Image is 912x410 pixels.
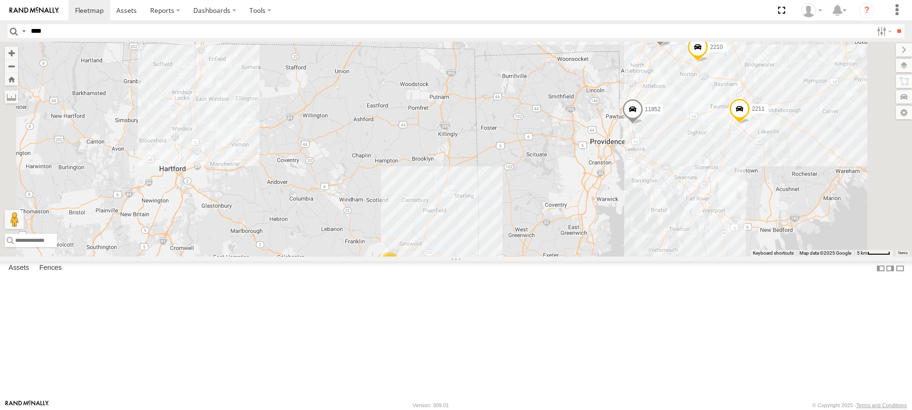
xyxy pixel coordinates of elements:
button: Zoom out [5,59,18,73]
label: Dock Summary Table to the Right [885,261,895,275]
div: © Copyright 2025 - [812,402,907,408]
button: Zoom Home [5,73,18,86]
button: Keyboard shortcuts [753,250,794,257]
label: Hide Summary Table [895,261,905,275]
i: ? [859,3,874,18]
button: Drag Pegman onto the map to open Street View [5,210,24,229]
label: Dock Summary Table to the Left [876,261,885,275]
button: Zoom in [5,47,18,59]
img: rand-logo.svg [9,7,59,14]
label: Assets [4,262,34,275]
div: 6 [380,252,399,271]
label: Search Filter Options [873,24,893,38]
a: Terms and Conditions [856,402,907,408]
div: Thomas Ward [798,3,826,18]
a: Visit our Website [5,400,49,410]
a: Terms (opens in new tab) [898,251,908,255]
span: 11852 [645,106,661,113]
label: Measure [5,90,18,104]
label: Fences [35,262,66,275]
label: Map Settings [896,106,912,119]
span: Map data ©2025 Google [799,250,851,256]
span: 2211 [752,105,765,112]
label: Search Query [20,24,28,38]
div: Version: 309.01 [413,402,449,408]
span: 5 km [857,250,867,256]
span: 2210 [710,44,723,50]
button: Map Scale: 5 km per 44 pixels [854,250,893,257]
